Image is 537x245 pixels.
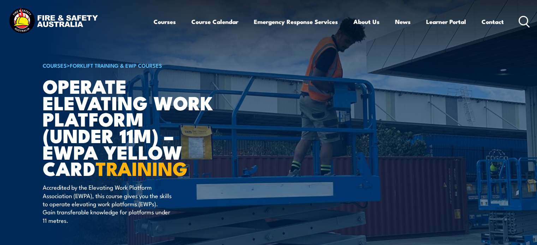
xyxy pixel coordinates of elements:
a: Courses [154,12,176,31]
p: Accredited by the Elevating Work Platform Association (EWPA), this course gives you the skills to... [43,183,172,224]
a: COURSES [43,61,67,69]
a: News [395,12,411,31]
a: About Us [353,12,380,31]
a: Learner Portal [426,12,466,31]
a: Course Calendar [191,12,238,31]
h6: > [43,61,217,69]
a: Contact [482,12,504,31]
h1: Operate Elevating Work Platform (under 11m) – EWPA Yellow Card [43,78,217,176]
strong: TRAINING [96,153,187,182]
a: Emergency Response Services [254,12,338,31]
a: Forklift Training & EWP Courses [70,61,162,69]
